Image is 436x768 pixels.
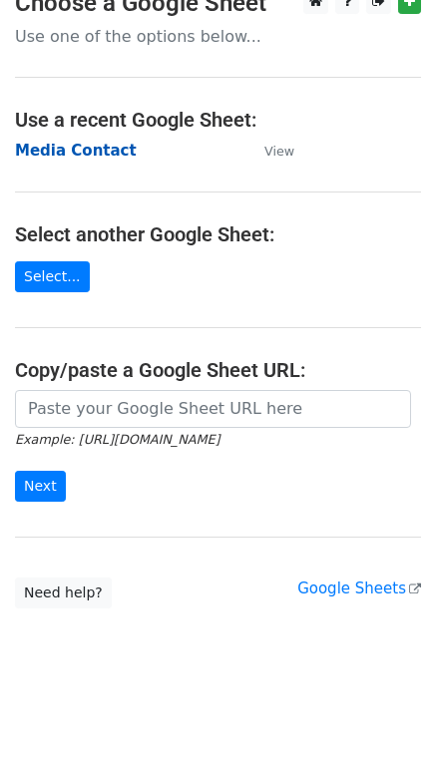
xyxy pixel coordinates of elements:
h4: Copy/paste a Google Sheet URL: [15,358,421,382]
small: Example: [URL][DOMAIN_NAME] [15,432,219,447]
a: Select... [15,261,90,292]
small: View [264,144,294,159]
h4: Use a recent Google Sheet: [15,108,421,132]
a: Need help? [15,577,112,608]
a: Google Sheets [297,579,421,597]
a: View [244,142,294,160]
input: Paste your Google Sheet URL here [15,390,411,428]
iframe: Chat Widget [336,672,436,768]
a: Media Contact [15,142,137,160]
input: Next [15,471,66,502]
p: Use one of the options below... [15,26,421,47]
h4: Select another Google Sheet: [15,222,421,246]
